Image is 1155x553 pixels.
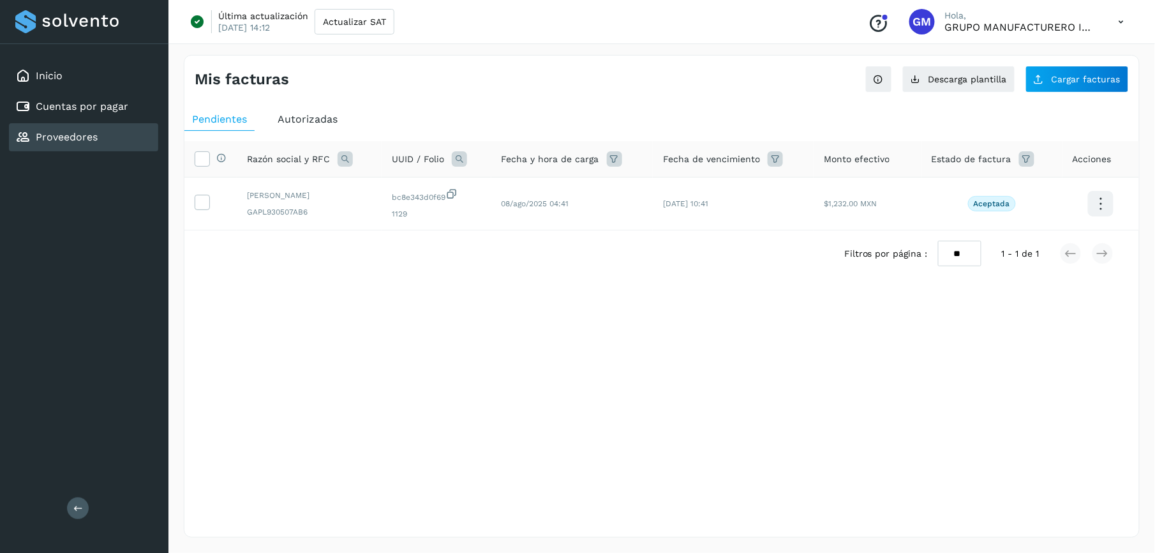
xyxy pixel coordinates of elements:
[1073,153,1112,166] span: Acciones
[36,70,63,82] a: Inicio
[192,113,247,125] span: Pendientes
[1002,247,1039,261] span: 1 - 1 de 1
[9,93,158,121] div: Cuentas por pagar
[945,10,1098,21] p: Hola,
[278,113,338,125] span: Autorizadas
[218,10,308,22] p: Última actualización
[315,9,394,34] button: Actualizar SAT
[945,21,1098,33] p: GRUPO MANUFACTURERO INDUSTRIAL GMI SAPI DE CV
[392,188,481,203] span: bc8e343d0f69
[392,153,444,166] span: UUID / Folio
[218,22,270,33] p: [DATE] 14:12
[502,199,569,208] span: 08/ago/2025 04:41
[928,75,1007,84] span: Descarga plantilla
[502,153,599,166] span: Fecha y hora de carga
[392,208,481,220] span: 1129
[323,17,386,26] span: Actualizar SAT
[844,247,928,261] span: Filtros por página :
[932,153,1011,166] span: Estado de factura
[663,199,708,208] span: [DATE] 10:41
[247,206,371,218] span: GAPL930507AB6
[663,153,760,166] span: Fecha de vencimiento
[824,153,890,166] span: Monto efectivo
[9,123,158,151] div: Proveedores
[36,131,98,143] a: Proveedores
[1025,66,1129,93] button: Cargar facturas
[36,100,128,112] a: Cuentas por pagar
[974,199,1010,208] p: Aceptada
[247,153,330,166] span: Razón social y RFC
[195,70,289,89] h4: Mis facturas
[902,66,1015,93] button: Descarga plantilla
[1052,75,1121,84] span: Cargar facturas
[247,190,371,201] span: [PERSON_NAME]
[9,62,158,90] div: Inicio
[824,199,877,208] span: $1,232.00 MXN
